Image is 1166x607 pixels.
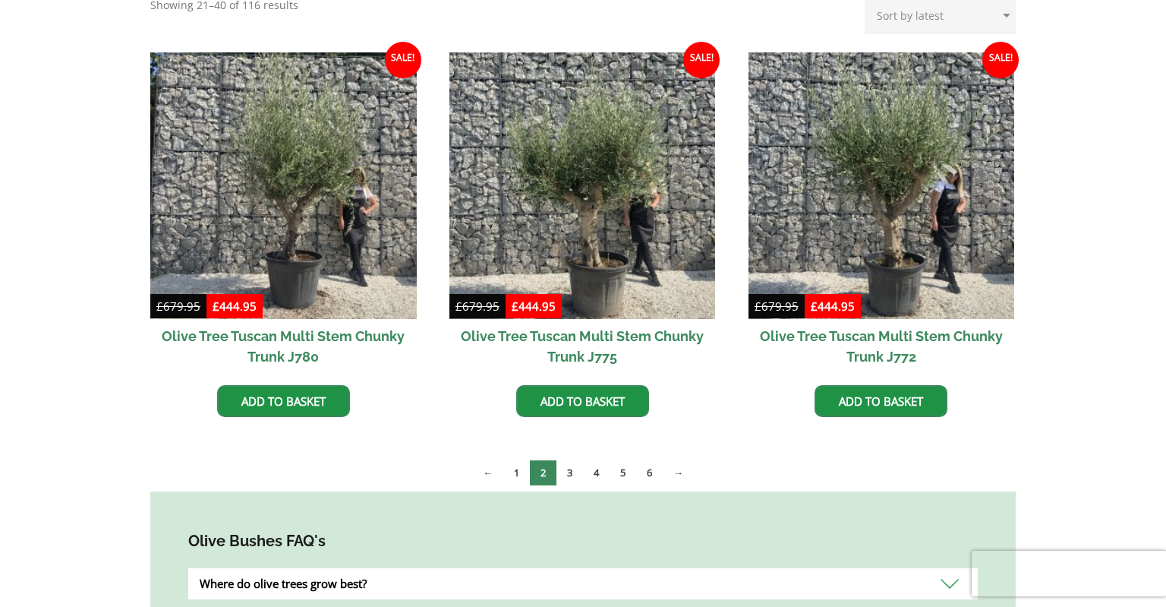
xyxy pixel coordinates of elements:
img: Olive Tree Tuscan Multi Stem Chunky Trunk J780 [150,52,417,319]
a: Page 3 [556,460,583,485]
a: Page 5 [610,460,636,485]
a: Sale! Olive Tree Tuscan Multi Stem Chunky Trunk J780 [150,52,417,374]
span: £ [755,299,761,314]
a: Sale! Olive Tree Tuscan Multi Stem Chunky Trunk J772 [748,52,1015,374]
a: Add to basket: “Olive Tree Tuscan Multi Stem Chunky Trunk J775” [516,385,649,417]
bdi: 679.95 [455,299,499,314]
span: £ [156,299,163,314]
a: Page 1 [503,460,530,485]
bdi: 444.95 [512,299,556,314]
span: Sale! [385,42,421,78]
span: Sale! [683,42,720,78]
h2: Olive Tree Tuscan Multi Stem Chunky Trunk J772 [748,319,1015,374]
a: Add to basket: “Olive Tree Tuscan Multi Stem Chunky Trunk J772” [815,385,947,417]
a: ← [472,460,503,485]
a: → [663,460,694,485]
span: £ [512,299,518,314]
span: Sale! [982,42,1019,78]
a: Sale! Olive Tree Tuscan Multi Stem Chunky Trunk J775 [449,52,716,374]
img: Olive Tree Tuscan Multi Stem Chunky Trunk J772 [748,52,1015,319]
bdi: 444.95 [213,299,257,314]
span: Page 2 [530,460,556,485]
h2: Olive Tree Tuscan Multi Stem Chunky Trunk J780 [150,319,417,374]
nav: Product Pagination [150,460,1016,492]
span: £ [811,299,818,314]
div: Where do olive trees grow best? [188,568,978,599]
span: £ [455,299,462,314]
a: Add to basket: “Olive Tree Tuscan Multi Stem Chunky Trunk J780” [217,385,350,417]
h4: Olive Bushes FAQ's [188,530,978,553]
img: Olive Tree Tuscan Multi Stem Chunky Trunk J775 [449,52,716,319]
bdi: 679.95 [755,299,799,314]
a: Page 6 [636,460,663,485]
span: £ [213,299,219,314]
h2: Olive Tree Tuscan Multi Stem Chunky Trunk J775 [449,319,716,374]
iframe: reCAPTCHA [972,551,1166,596]
bdi: 444.95 [811,299,855,314]
bdi: 679.95 [156,299,200,314]
a: Page 4 [583,460,610,485]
